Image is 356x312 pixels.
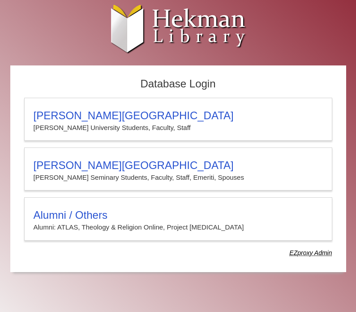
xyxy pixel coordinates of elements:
[34,122,323,134] p: [PERSON_NAME] University Students, Faculty, Staff
[24,98,332,141] a: [PERSON_NAME][GEOGRAPHIC_DATA][PERSON_NAME] University Students, Faculty, Staff
[34,209,323,221] h3: Alumni / Others
[34,109,323,122] h3: [PERSON_NAME][GEOGRAPHIC_DATA]
[34,159,323,172] h3: [PERSON_NAME][GEOGRAPHIC_DATA]
[34,172,323,183] p: [PERSON_NAME] Seminary Students, Faculty, Staff, Emeriti, Spouses
[34,221,323,233] p: Alumni: ATLAS, Theology & Religion Online, Project [MEDICAL_DATA]
[34,209,323,233] summary: Alumni / OthersAlumni: ATLAS, Theology & Religion Online, Project [MEDICAL_DATA]
[289,249,332,256] dfn: Use Alumni login
[24,147,332,191] a: [PERSON_NAME][GEOGRAPHIC_DATA][PERSON_NAME] Seminary Students, Faculty, Staff, Emeriti, Spouses
[20,75,337,93] h2: Database Login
